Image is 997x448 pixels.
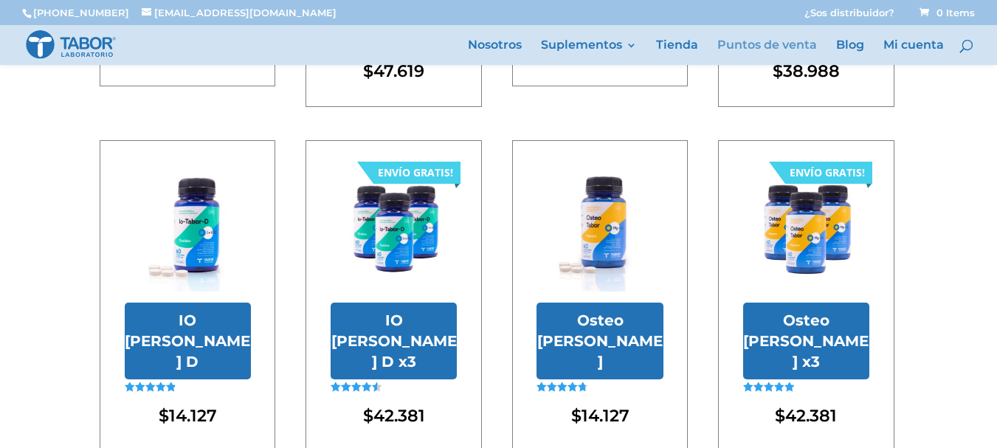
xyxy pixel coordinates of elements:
[363,61,373,81] span: $
[363,405,373,426] span: $
[883,40,944,65] a: Mi cuenta
[790,162,865,184] div: ENVÍO GRATIS!
[775,405,785,426] span: $
[378,162,453,184] div: ENVÍO GRATIS!
[537,303,663,379] h2: Osteo [PERSON_NAME]
[743,382,794,392] div: Valorado en 5.00 de 5
[363,405,425,426] bdi: 42.381
[537,165,663,292] img: Osteo Tabor con pastillas
[363,61,424,81] bdi: 47.619
[804,8,894,25] a: ¿Sos distribuidor?
[537,382,587,392] div: Valorado en 4.73 de 5
[656,40,698,65] a: Tienda
[125,303,251,379] h2: IO [PERSON_NAME] D
[773,61,783,81] span: $
[743,165,869,292] img: Osteo Tabor x3
[917,7,975,18] a: 0 Items
[33,7,129,18] a: [PHONE_NUMBER]
[125,165,251,427] a: IO Tabor D con pastillasIO [PERSON_NAME] DValorado en 4.92 de 5 $14.127
[743,382,794,425] span: Valorado en de 5
[541,40,637,65] a: Suplementos
[331,303,457,379] h2: IO [PERSON_NAME] D x3
[743,303,869,379] h2: Osteo [PERSON_NAME] x3
[159,405,217,426] bdi: 14.127
[331,382,377,435] span: Valorado en de 5
[331,165,457,292] img: IO Tabor D x3
[717,40,817,65] a: Puntos de venta
[159,405,169,426] span: $
[142,7,337,18] a: [EMAIL_ADDRESS][DOMAIN_NAME]
[25,29,117,61] img: Laboratorio Tabor
[125,382,176,392] div: Valorado en 4.92 de 5
[571,405,582,426] span: $
[125,382,175,425] span: Valorado en de 5
[773,61,840,81] bdi: 38.988
[468,40,522,65] a: Nosotros
[537,165,663,427] a: Osteo Tabor con pastillasOsteo [PERSON_NAME]Valorado en 4.73 de 5 $14.127
[836,40,864,65] a: Blog
[125,165,251,292] img: IO Tabor D con pastillas
[775,405,837,426] bdi: 42.381
[743,165,869,427] a: Osteo Tabor x3 ENVÍO GRATIS! Osteo [PERSON_NAME] x3Valorado en 5.00 de 5 $42.381
[537,382,585,425] span: Valorado en de 5
[571,405,629,426] bdi: 14.127
[331,382,382,392] div: Valorado en 4.56 de 5
[331,165,457,427] a: IO Tabor D x3 ENVÍO GRATIS! IO [PERSON_NAME] D x3Valorado en 4.56 de 5 $42.381
[920,7,975,18] span: 0 Items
